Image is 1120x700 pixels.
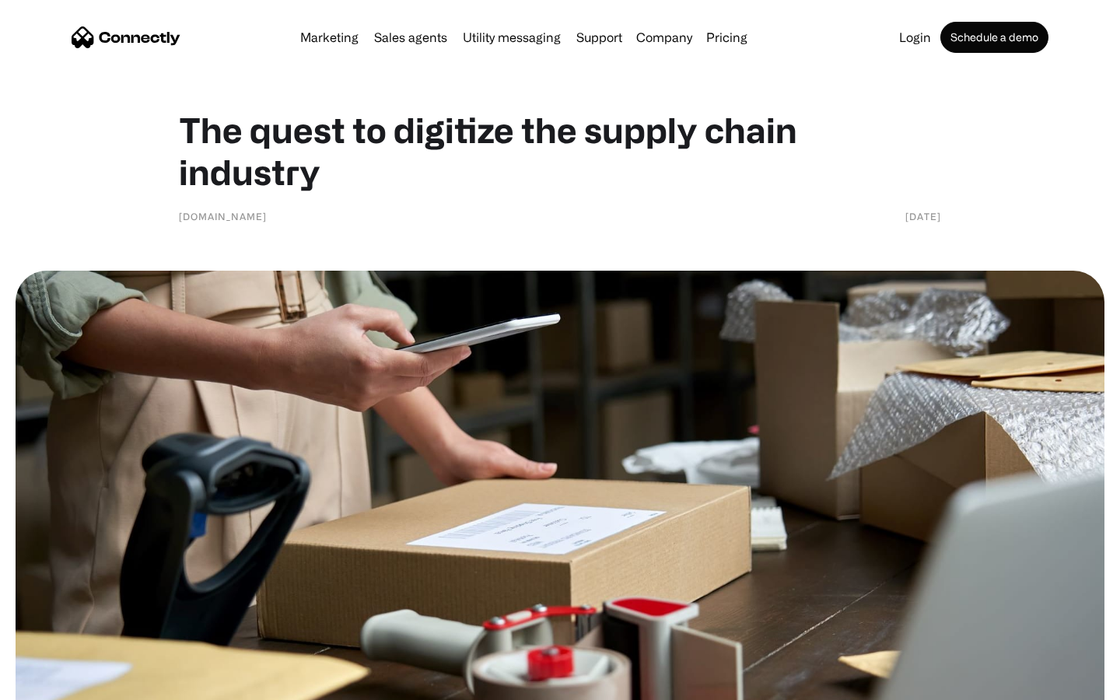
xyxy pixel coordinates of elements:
[31,673,93,695] ul: Language list
[636,26,692,48] div: Company
[700,31,754,44] a: Pricing
[179,109,941,193] h1: The quest to digitize the supply chain industry
[570,31,628,44] a: Support
[905,208,941,224] div: [DATE]
[294,31,365,44] a: Marketing
[179,208,267,224] div: [DOMAIN_NAME]
[16,673,93,695] aside: Language selected: English
[893,31,937,44] a: Login
[457,31,567,44] a: Utility messaging
[368,31,453,44] a: Sales agents
[940,22,1048,53] a: Schedule a demo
